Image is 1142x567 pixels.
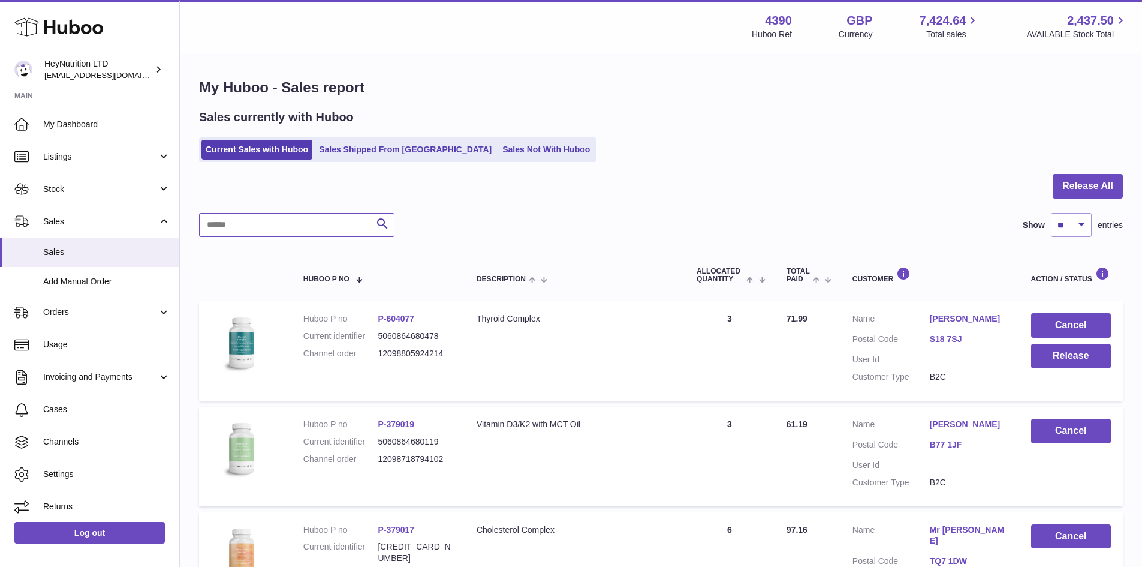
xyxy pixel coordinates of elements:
[852,313,930,328] dt: Name
[43,436,170,448] span: Channels
[920,13,966,29] span: 7,424.64
[477,524,673,536] div: Cholesterol Complex
[930,419,1007,430] a: [PERSON_NAME]
[1026,13,1128,40] a: 2,437.50 AVAILABLE Stock Total
[43,339,170,350] span: Usage
[930,334,1007,345] a: S18 7SJ
[378,419,414,429] a: P-379019
[477,275,526,283] span: Description
[1026,29,1128,40] span: AVAILABLE Stock Total
[44,70,176,80] span: [EMAIL_ADDRESS][DOMAIN_NAME]
[1053,174,1123,199] button: Release All
[303,541,378,564] dt: Current identifier
[765,13,792,29] strong: 4390
[1031,524,1111,549] button: Cancel
[1031,419,1111,443] button: Cancel
[846,13,872,29] strong: GBP
[852,439,930,454] dt: Postal Code
[303,331,378,342] dt: Current identifier
[43,307,158,318] span: Orders
[930,313,1007,325] a: [PERSON_NAME]
[852,477,930,488] dt: Customer Type
[14,522,165,544] a: Log out
[1031,344,1111,368] button: Release
[852,267,1007,283] div: Customer
[752,29,792,40] div: Huboo Ref
[787,419,807,429] span: 61.19
[477,419,673,430] div: Vitamin D3/K2 with MCT Oil
[303,313,378,325] dt: Huboo P no
[926,29,980,40] span: Total sales
[211,419,271,479] img: 43901725566257.jpg
[43,184,158,195] span: Stock
[852,524,930,550] dt: Name
[303,419,378,430] dt: Huboo P no
[930,477,1007,488] dd: B2C
[43,371,158,383] span: Invoicing and Payments
[852,419,930,433] dt: Name
[303,454,378,465] dt: Channel order
[43,276,170,287] span: Add Manual Order
[852,460,930,471] dt: User Id
[685,407,775,506] td: 3
[1023,220,1045,231] label: Show
[43,216,158,227] span: Sales
[930,556,1007,567] a: TQ7 1DW
[1067,13,1114,29] span: 2,437.50
[378,541,453,564] dd: [CREDIT_CARD_NUMBER]
[1031,313,1111,338] button: Cancel
[787,525,807,535] span: 97.16
[378,314,414,323] a: P-604077
[1098,220,1123,231] span: entries
[303,348,378,359] dt: Channel order
[199,78,1123,97] h1: My Huboo - Sales report
[930,524,1007,547] a: Mr [PERSON_NAME]
[14,61,32,79] img: info@heynutrition.com
[378,525,414,535] a: P-379017
[1031,267,1111,283] div: Action / Status
[378,436,453,448] dd: 5060864680119
[930,371,1007,383] dd: B2C
[43,151,158,163] span: Listings
[498,140,594,160] a: Sales Not With Huboo
[43,404,170,415] span: Cases
[303,524,378,536] dt: Huboo P no
[920,13,980,40] a: 7,424.64 Total sales
[787,314,807,323] span: 71.99
[43,501,170,512] span: Returns
[685,301,775,401] td: 3
[211,313,271,373] img: 43901725565983.jpg
[43,119,170,130] span: My Dashboard
[477,313,673,325] div: Thyroid Complex
[315,140,496,160] a: Sales Shipped From [GEOGRAPHIC_DATA]
[43,469,170,480] span: Settings
[199,109,354,125] h2: Sales currently with Huboo
[378,331,453,342] dd: 5060864680478
[201,140,312,160] a: Current Sales with Huboo
[839,29,873,40] div: Currency
[378,454,453,465] dd: 12098718794102
[303,436,378,448] dt: Current identifier
[44,58,152,81] div: HeyNutrition LTD
[930,439,1007,451] a: B77 1JF
[303,275,349,283] span: Huboo P no
[43,247,170,258] span: Sales
[852,354,930,365] dt: User Id
[378,348,453,359] dd: 12098805924214
[852,334,930,348] dt: Postal Code
[787,268,810,283] span: Total paid
[852,371,930,383] dt: Customer Type
[697,268,744,283] span: ALLOCATED Quantity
